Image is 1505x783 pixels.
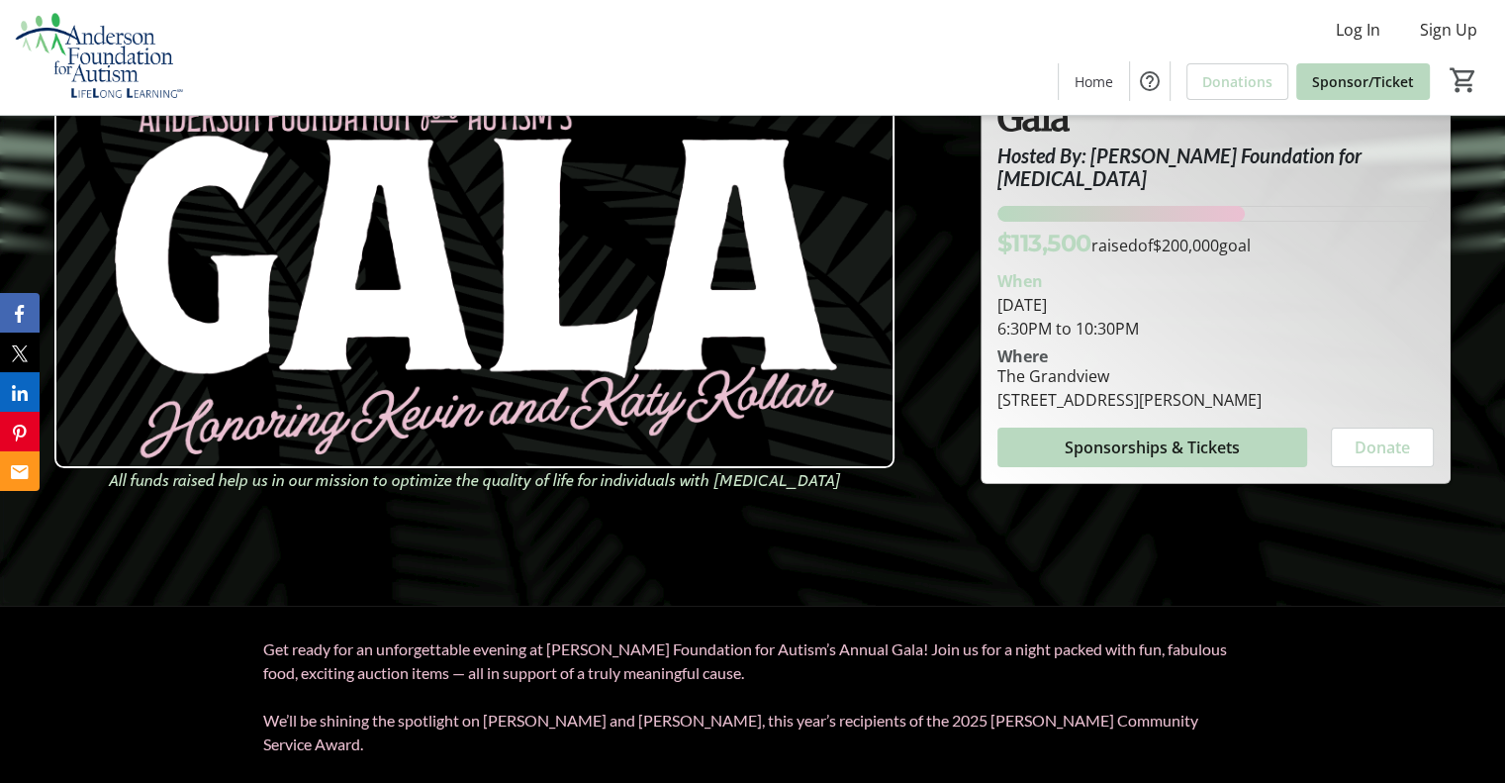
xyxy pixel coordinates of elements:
span: We’ll be shining the spotlight on [PERSON_NAME] and [PERSON_NAME], this year’s recipients of the ... [263,711,1198,753]
em: Hosted By: [PERSON_NAME] Foundation for [MEDICAL_DATA] [997,144,1365,190]
button: Cart [1446,62,1481,98]
span: Get ready for an unforgettable evening at [PERSON_NAME] Foundation for Autism’s Annual Gala! Join... [263,639,1227,682]
img: Anderson Foundation for Autism 's Logo [12,8,188,107]
em: All funds raised help us in our mission to optimize the quality of life for individuals with [MED... [109,470,841,493]
span: Sponsor/Ticket [1312,71,1414,92]
button: Sign Up [1404,14,1493,46]
span: Log In [1336,18,1380,42]
a: Donations [1186,63,1288,100]
div: When [997,269,1043,293]
div: [DATE] 6:30PM to 10:30PM [997,293,1434,341]
span: $113,500 [997,229,1091,257]
div: [STREET_ADDRESS][PERSON_NAME] [997,388,1262,412]
p: raised of goal [997,226,1251,261]
span: Sign Up [1420,18,1477,42]
button: Donate [1331,428,1434,467]
a: Home [1059,63,1129,100]
button: Help [1130,61,1170,101]
button: Log In [1320,14,1396,46]
button: Sponsorships & Tickets [997,428,1307,467]
a: Sponsor/Ticket [1296,63,1430,100]
div: The Grandview [997,364,1262,388]
div: 56.75% of fundraising goal reached [997,206,1434,222]
span: Donations [1202,71,1272,92]
span: Donate [1355,436,1410,459]
span: Sponsorships & Tickets [1065,436,1240,459]
div: Where [997,348,1048,364]
span: $200,000 [1153,235,1219,256]
span: Home [1075,71,1113,92]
